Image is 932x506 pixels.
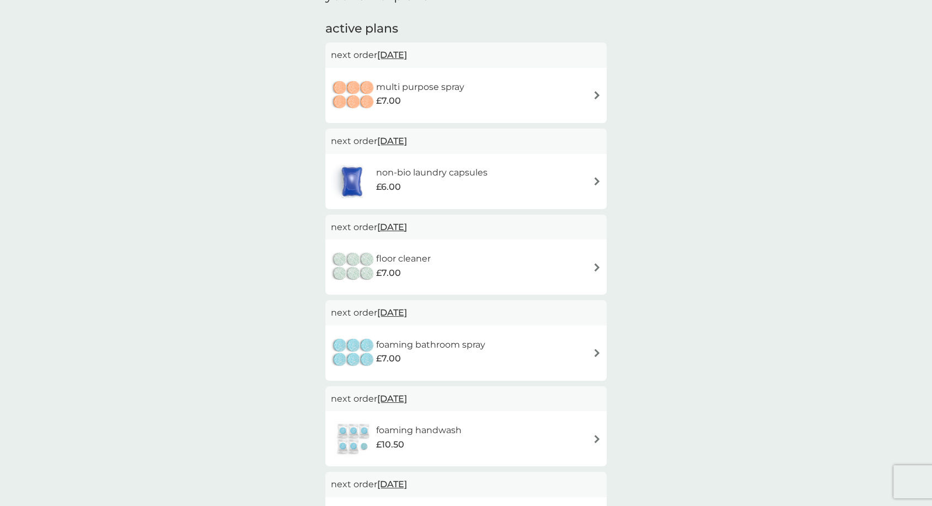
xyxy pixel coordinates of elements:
h2: active plans [325,20,607,38]
img: foaming handwash [331,419,376,458]
span: £10.50 [376,438,404,452]
p: next order [331,134,601,148]
span: [DATE] [377,302,407,323]
img: non-bio laundry capsules [331,162,373,201]
h6: foaming handwash [376,423,462,438]
span: £7.00 [376,351,401,366]
span: £7.00 [376,94,401,108]
span: [DATE] [377,388,407,409]
p: next order [331,220,601,235]
img: arrow right [593,349,601,357]
span: £6.00 [376,180,401,194]
span: [DATE] [377,130,407,152]
h6: floor cleaner [376,252,431,266]
img: arrow right [593,91,601,99]
h6: non-bio laundry capsules [376,166,488,180]
span: [DATE] [377,216,407,238]
span: [DATE] [377,473,407,495]
img: multi purpose spray [331,76,376,115]
span: £7.00 [376,266,401,280]
span: [DATE] [377,44,407,66]
p: next order [331,392,601,406]
img: arrow right [593,263,601,271]
img: arrow right [593,177,601,185]
p: next order [331,477,601,492]
p: next order [331,48,601,62]
img: arrow right [593,435,601,443]
p: next order [331,306,601,320]
h6: foaming bathroom spray [376,338,485,352]
img: floor cleaner [331,248,376,286]
img: foaming bathroom spray [331,334,376,372]
h6: multi purpose spray [376,80,464,94]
